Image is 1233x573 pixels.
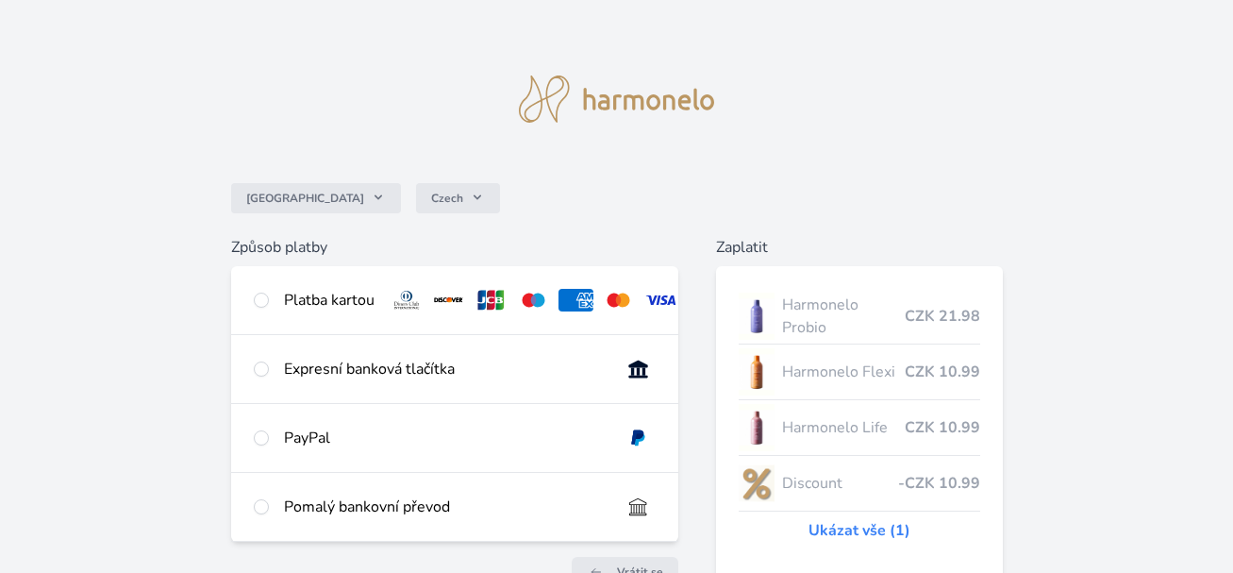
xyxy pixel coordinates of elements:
h6: Způsob platby [231,236,679,259]
div: Expresní banková tlačítka [284,358,607,380]
div: Pomalý bankovní převod [284,496,607,518]
button: [GEOGRAPHIC_DATA] [231,183,401,213]
img: paypal.svg [621,427,656,449]
span: Harmonelo Life [782,416,904,439]
img: CLEAN_FLEXI_se_stinem_x-hi_(1)-lo.jpg [739,348,775,396]
span: Discount [782,472,897,495]
span: CZK 10.99 [905,416,980,439]
img: diners.svg [390,289,425,312]
h6: Zaplatit [716,236,1002,259]
img: onlineBanking_CZ.svg [621,358,656,380]
img: discover.svg [431,289,466,312]
span: CZK 21.98 [905,305,980,328]
span: Harmonelo Flexi [782,361,904,383]
div: PayPal [284,427,607,449]
a: Ukázat vše (1) [808,519,910,542]
span: Czech [431,191,463,206]
img: discount-lo.png [739,460,775,507]
span: CZK 10.99 [905,361,980,383]
span: [GEOGRAPHIC_DATA] [246,191,364,206]
img: bankTransfer_IBAN.svg [621,496,656,518]
img: amex.svg [558,289,593,312]
img: mc.svg [601,289,636,312]
img: logo.svg [519,76,715,123]
button: Czech [416,183,500,213]
img: jcb.svg [474,289,508,312]
img: CLEAN_LIFE_se_stinem_x-lo.jpg [739,404,775,451]
div: Platba kartou [284,289,375,312]
span: -CZK 10.99 [898,472,980,495]
img: visa.svg [643,289,678,312]
img: maestro.svg [516,289,551,312]
img: CLEAN_PROBIO_se_stinem_x-lo.jpg [739,293,775,340]
span: Harmonelo Probio [782,294,904,339]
